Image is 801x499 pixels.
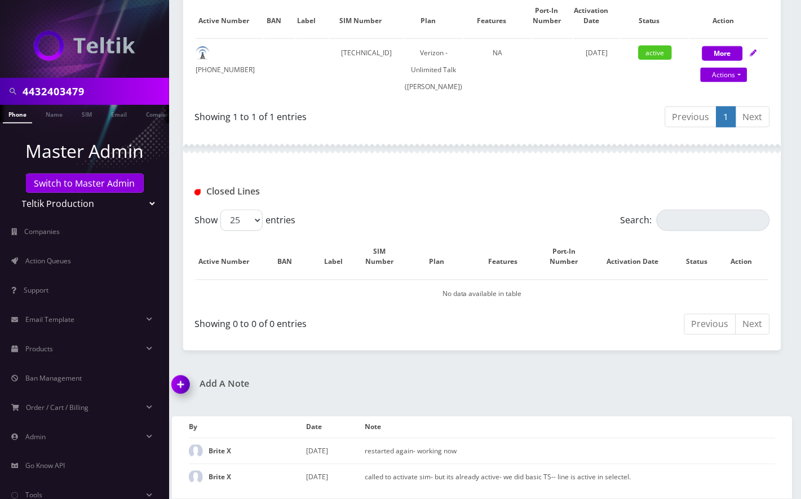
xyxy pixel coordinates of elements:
[23,81,166,102] input: Search in Company
[194,189,201,196] img: Closed Lines
[361,236,410,279] th: SIM Number: activate to sort column ascending
[25,373,82,383] span: Ban Management
[405,38,463,101] td: Verizon - Unlimited Talk ([PERSON_NAME])
[306,438,365,464] td: [DATE]
[172,379,474,390] a: Add A Note
[365,417,776,438] th: Note
[725,236,769,279] th: Action : activate to sort column ascending
[736,314,770,335] a: Next
[684,314,736,335] a: Previous
[26,174,144,193] a: Switch to Master Admin
[475,236,542,279] th: Features: activate to sort column ascending
[586,48,608,58] span: [DATE]
[306,417,365,438] th: Date
[543,236,596,279] th: Port-In Number: activate to sort column ascending
[34,30,135,61] img: Teltik Production
[681,236,724,279] th: Status: activate to sort column ascending
[597,236,680,279] th: Activation Date: activate to sort column ascending
[26,403,89,412] span: Order / Cart / Billing
[736,107,770,127] a: Next
[639,46,672,60] span: active
[220,210,263,231] select: Showentries
[189,417,306,438] th: By
[194,105,474,123] div: Showing 1 to 1 of 1 entries
[365,438,776,464] td: restarted again- working now
[25,461,65,471] span: Go Know API
[194,210,295,231] label: Show entries
[329,38,404,101] td: [TECHNICAL_ID]
[665,107,717,127] a: Previous
[701,68,747,82] a: Actions
[621,210,770,231] label: Search:
[209,447,231,456] strong: Brite X
[657,210,770,231] input: Search:
[306,464,365,490] td: [DATE]
[40,105,68,122] a: Name
[264,236,317,279] th: BAN: activate to sort column ascending
[25,227,60,236] span: Companies
[76,105,98,122] a: SIM
[25,432,46,441] span: Admin
[25,256,71,266] span: Action Queues
[464,38,532,101] td: NA
[194,187,375,197] h1: Closed Lines
[196,46,210,60] img: default.png
[318,236,360,279] th: Label: activate to sort column ascending
[25,344,53,354] span: Products
[702,46,743,61] button: More
[194,313,474,331] div: Showing 0 to 0 of 0 entries
[716,107,736,127] a: 1
[24,285,48,295] span: Support
[140,105,178,122] a: Company
[196,38,263,101] td: [PHONE_NUMBER]
[105,105,132,122] a: Email
[196,280,769,308] td: No data available in table
[3,105,32,123] a: Phone
[365,464,776,490] td: called to activate sim- but its already active- we did basic TS-- line is active in selectel.
[196,236,263,279] th: Active Number: activate to sort column descending
[411,236,474,279] th: Plan: activate to sort column ascending
[25,315,74,324] span: Email Template
[209,472,231,482] strong: Brite X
